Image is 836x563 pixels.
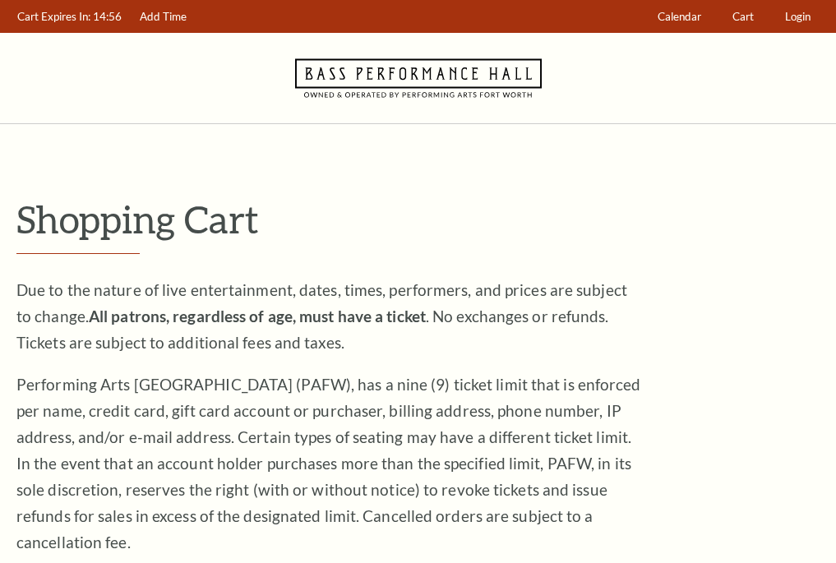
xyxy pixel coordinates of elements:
[132,1,195,33] a: Add Time
[17,10,90,23] span: Cart Expires In:
[785,10,811,23] span: Login
[16,198,820,240] p: Shopping Cart
[93,10,122,23] span: 14:56
[16,280,627,352] span: Due to the nature of live entertainment, dates, times, performers, and prices are subject to chan...
[16,371,641,556] p: Performing Arts [GEOGRAPHIC_DATA] (PAFW), has a nine (9) ticket limit that is enforced per name, ...
[732,10,754,23] span: Cart
[658,10,701,23] span: Calendar
[650,1,709,33] a: Calendar
[725,1,762,33] a: Cart
[89,307,426,325] strong: All patrons, regardless of age, must have a ticket
[778,1,819,33] a: Login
